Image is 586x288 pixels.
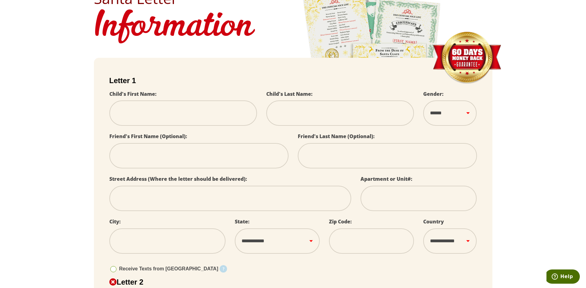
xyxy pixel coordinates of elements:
[109,176,247,182] label: Street Address (Where the letter should be delivered):
[298,133,375,140] label: Friend's Last Name (Optional):
[109,278,477,286] h2: Letter 2
[360,176,412,182] label: Apartment or Unit#:
[109,133,187,140] label: Friend's First Name (Optional):
[109,76,477,85] h2: Letter 1
[546,269,580,285] iframe: Opens a widget where you can find more information
[423,218,444,225] label: Country
[235,218,250,225] label: State:
[329,218,352,225] label: Zip Code:
[119,266,218,271] span: Receive Texts from [GEOGRAPHIC_DATA]
[266,91,313,97] label: Child's Last Name:
[432,32,502,84] img: Money Back Guarantee
[423,91,444,97] label: Gender:
[94,6,492,49] h1: Information
[109,218,121,225] label: City:
[109,91,157,97] label: Child's First Name:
